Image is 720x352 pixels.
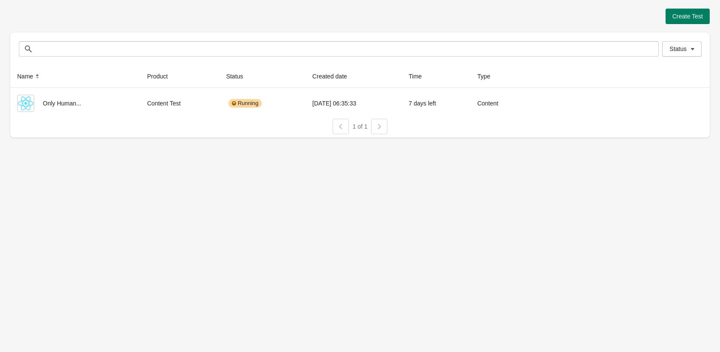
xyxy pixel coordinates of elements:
button: Status [662,41,702,57]
div: 7 days left [409,95,464,112]
button: Name [14,69,45,84]
button: Status [223,69,255,84]
button: Created date [309,69,359,84]
div: Running [228,99,262,108]
span: Status [669,45,687,52]
div: [DATE] 06:35:33 [312,95,395,112]
div: Only Human... [17,95,133,112]
button: Product [144,69,180,84]
button: Type [474,69,502,84]
button: Time [405,69,434,84]
div: Content Test [147,95,212,112]
div: Content [477,95,523,112]
button: Create Test [666,9,710,24]
span: 1 of 1 [352,123,367,130]
span: Create Test [672,13,703,20]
